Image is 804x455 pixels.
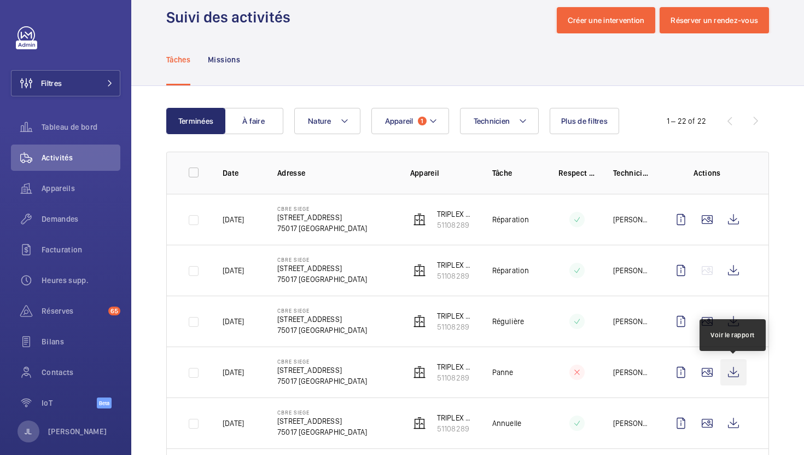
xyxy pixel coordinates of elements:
[42,244,120,255] span: Facturation
[437,220,475,231] p: 51108289
[413,213,426,226] img: elevator.svg
[42,214,120,224] span: Demandes
[492,214,529,225] p: Réparation
[437,361,475,372] p: TRIPLEX DROITE
[385,117,413,125] span: Appareil
[223,316,244,327] p: [DATE]
[42,306,104,316] span: Réserves
[223,214,244,225] p: [DATE]
[613,168,650,178] p: Technicien
[42,398,97,408] span: IoT
[371,108,449,134] button: Appareil1
[277,205,367,212] p: CBRE SIEGE
[42,183,120,194] span: Appareils
[166,54,190,65] p: Tâches
[294,108,360,134] button: Nature
[613,214,650,225] p: [PERSON_NAME]
[437,423,475,434] p: 51108289
[308,117,331,125] span: Nature
[223,418,244,429] p: [DATE]
[550,108,619,134] button: Plus de filtres
[277,263,367,274] p: [STREET_ADDRESS]
[492,168,541,178] p: Tâche
[208,54,240,65] p: Missions
[223,367,244,378] p: [DATE]
[277,409,367,416] p: CBRE SIEGE
[277,416,367,427] p: [STREET_ADDRESS]
[277,274,367,285] p: 75017 [GEOGRAPHIC_DATA]
[437,310,475,321] p: TRIPLEX DROITE
[11,70,120,96] button: Filtres
[660,7,769,33] button: Réserver un rendez-vous
[668,168,747,178] p: Actions
[277,376,367,387] p: 75017 [GEOGRAPHIC_DATA]
[492,367,514,378] p: Panne
[437,321,475,332] p: 51108289
[418,117,427,125] span: 1
[42,275,120,286] span: Heures supp.
[277,223,367,234] p: 75017 [GEOGRAPHIC_DATA]
[277,307,367,314] p: CBRE SIEGE
[557,7,656,33] button: Créer une intervention
[413,315,426,328] img: elevator.svg
[437,412,475,423] p: TRIPLEX DROITE
[558,168,596,178] p: Respect délai
[42,367,120,378] span: Contacts
[166,7,297,27] h1: Suivi des activités
[474,117,510,125] span: Technicien
[41,78,62,89] span: Filtres
[223,265,244,276] p: [DATE]
[108,307,120,315] span: 65
[561,117,608,125] span: Plus de filtres
[667,116,706,126] div: 1 – 22 of 22
[437,270,475,281] p: 51108289
[25,426,32,437] p: JL
[413,264,426,277] img: elevator.svg
[410,168,475,178] p: Appareil
[277,325,367,336] p: 75017 [GEOGRAPHIC_DATA]
[277,212,367,223] p: [STREET_ADDRESS]
[413,366,426,379] img: elevator.svg
[277,427,367,437] p: 75017 [GEOGRAPHIC_DATA]
[48,426,107,437] p: [PERSON_NAME]
[42,152,120,163] span: Activités
[277,365,367,376] p: [STREET_ADDRESS]
[460,108,539,134] button: Technicien
[223,168,260,178] p: Date
[42,336,120,347] span: Bilans
[277,256,367,263] p: CBRE SIEGE
[277,358,367,365] p: CBRE SIEGE
[613,367,650,378] p: [PERSON_NAME]
[413,417,426,430] img: elevator.svg
[613,316,650,327] p: [PERSON_NAME]
[224,108,283,134] button: À faire
[492,316,525,327] p: Régulière
[492,265,529,276] p: Réparation
[97,398,112,408] span: Beta
[277,168,393,178] p: Adresse
[437,209,475,220] p: TRIPLEX DROITE
[613,265,650,276] p: [PERSON_NAME]
[277,314,367,325] p: [STREET_ADDRESS]
[437,372,475,383] p: 51108289
[492,418,521,429] p: Annuelle
[710,330,755,340] div: Voir le rapport
[166,108,225,134] button: Terminées
[613,418,650,429] p: [PERSON_NAME]
[42,122,120,133] span: Tableau de bord
[437,260,475,270] p: TRIPLEX DROITE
